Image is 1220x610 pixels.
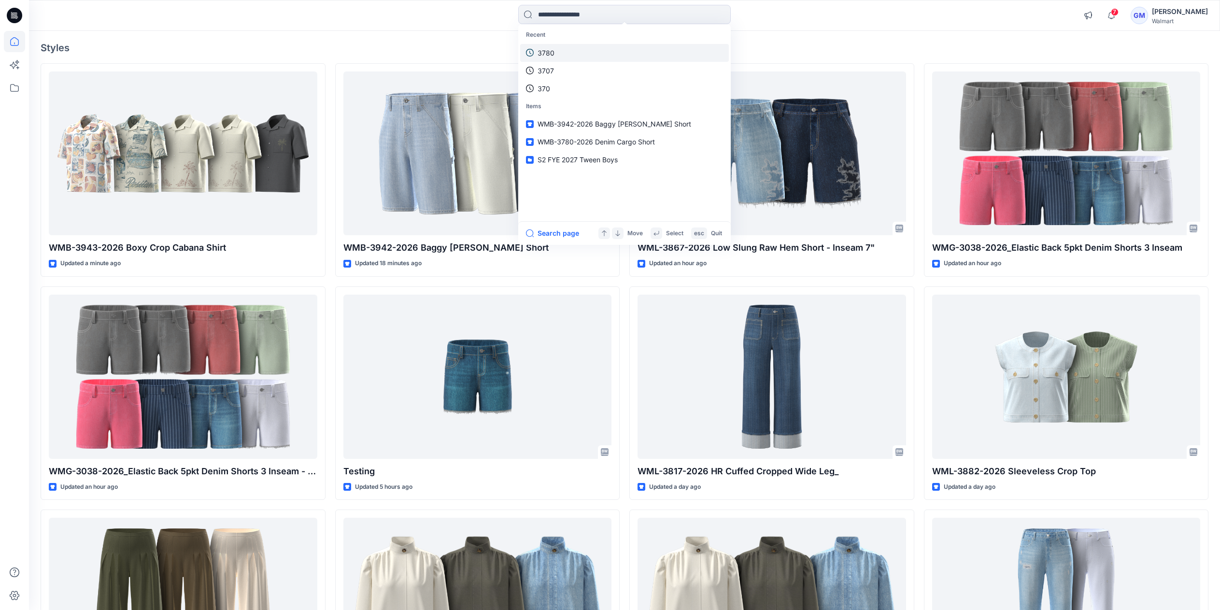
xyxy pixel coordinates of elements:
[520,133,729,151] a: WMB-3780-2026 Denim Cargo Short
[638,295,906,459] a: WML-3817-2026 HR Cuffed Cropped Wide Leg_
[520,80,729,98] a: 370
[932,241,1201,255] p: WMG-3038-2026_Elastic Back 5pkt Denim Shorts 3 Inseam
[538,48,554,58] p: 3780
[666,228,683,239] p: Select
[343,71,612,236] a: WMB-3942-2026 Baggy Carpenter Short
[649,482,701,492] p: Updated a day ago
[1111,8,1119,16] span: 7
[49,295,317,459] a: WMG-3038-2026_Elastic Back 5pkt Denim Shorts 3 Inseam - Cost Opt
[520,62,729,80] a: 3707
[944,258,1001,269] p: Updated an hour ago
[932,295,1201,459] a: WML-3882-2026 Sleeveless Crop Top
[538,138,655,146] span: WMB-3780-2026 Denim Cargo Short
[41,42,1208,54] h4: Styles
[638,71,906,236] a: WML-3867-2026 Low Slung Raw Hem Short - Inseam 7"
[538,84,550,94] p: 370
[1152,6,1208,17] div: [PERSON_NAME]
[538,66,554,76] p: 3707
[1152,17,1208,25] div: Walmart
[932,465,1201,478] p: WML-3882-2026 Sleeveless Crop Top
[520,44,729,62] a: 3780
[60,258,121,269] p: Updated a minute ago
[944,482,995,492] p: Updated a day ago
[711,228,722,239] p: Quit
[694,228,704,239] p: esc
[49,465,317,478] p: WMG-3038-2026_Elastic Back 5pkt Denim Shorts 3 Inseam - Cost Opt
[538,120,691,128] span: WMB-3942-2026 Baggy [PERSON_NAME] Short
[60,482,118,492] p: Updated an hour ago
[343,295,612,459] a: Testing
[649,258,707,269] p: Updated an hour ago
[520,151,729,169] a: S2 FYE 2027 Tween Boys
[355,482,412,492] p: Updated 5 hours ago
[49,71,317,236] a: WMB-3943-2026 Boxy Crop Cabana Shirt
[1131,7,1148,24] div: GM
[638,465,906,478] p: WML-3817-2026 HR Cuffed Cropped Wide Leg_
[355,258,422,269] p: Updated 18 minutes ago
[343,465,612,478] p: Testing
[343,241,612,255] p: WMB-3942-2026 Baggy [PERSON_NAME] Short
[538,156,618,164] span: S2 FYE 2027 Tween Boys
[526,227,579,239] button: Search page
[49,241,317,255] p: WMB-3943-2026 Boxy Crop Cabana Shirt
[520,115,729,133] a: WMB-3942-2026 Baggy [PERSON_NAME] Short
[932,71,1201,236] a: WMG-3038-2026_Elastic Back 5pkt Denim Shorts 3 Inseam
[520,26,729,44] p: Recent
[627,228,643,239] p: Move
[638,241,906,255] p: WML-3867-2026 Low Slung Raw Hem Short - Inseam 7"
[520,98,729,115] p: Items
